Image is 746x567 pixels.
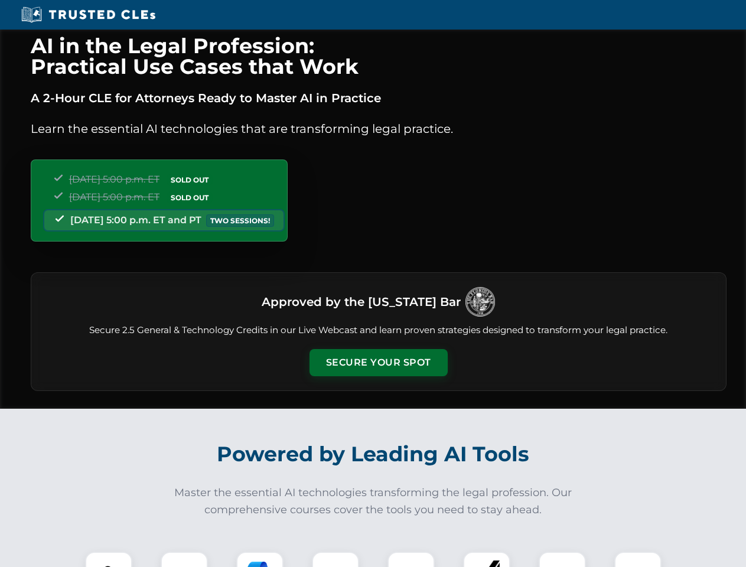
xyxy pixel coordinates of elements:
h2: Powered by Leading AI Tools [46,434,701,475]
span: [DATE] 5:00 p.m. ET [69,191,159,203]
h1: AI in the Legal Profession: Practical Use Cases that Work [31,35,727,77]
span: SOLD OUT [167,191,213,204]
button: Secure Your Spot [310,349,448,376]
img: Trusted CLEs [18,6,159,24]
img: Logo [465,287,495,317]
p: Learn the essential AI technologies that are transforming legal practice. [31,119,727,138]
h3: Approved by the [US_STATE] Bar [262,291,461,312]
p: A 2-Hour CLE for Attorneys Ready to Master AI in Practice [31,89,727,107]
span: [DATE] 5:00 p.m. ET [69,174,159,185]
p: Master the essential AI technologies transforming the legal profession. Our comprehensive courses... [167,484,580,519]
p: Secure 2.5 General & Technology Credits in our Live Webcast and learn proven strategies designed ... [45,324,712,337]
span: SOLD OUT [167,174,213,186]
